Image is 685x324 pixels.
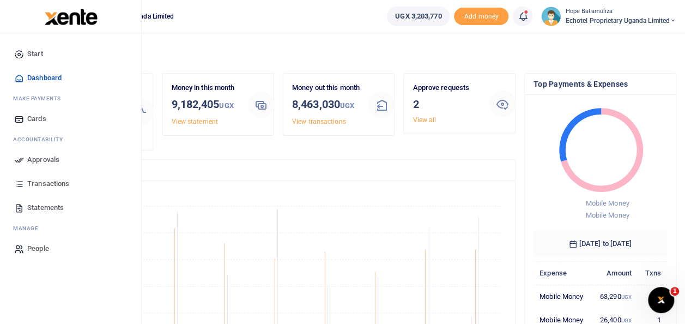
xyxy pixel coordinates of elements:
[9,66,132,90] a: Dashboard
[413,116,436,124] a: View all
[395,11,441,22] span: UGX 3,203,770
[638,285,667,308] td: 2
[51,164,506,176] h4: Transactions Overview
[45,9,98,25] img: logo-large
[19,94,61,103] span: ake Payments
[592,261,638,285] th: Amount
[534,285,592,308] td: Mobile Money
[387,7,450,26] a: UGX 3,203,770
[621,317,631,323] small: UGX
[454,11,508,20] a: Add money
[171,96,239,114] h3: 9,182,405
[638,261,667,285] th: Txns
[541,7,676,26] a: profile-user Hope Batamuliza Echotel Proprietary Uganda Limited
[9,107,132,131] a: Cards
[41,47,676,59] h4: Hello Hope
[9,90,132,107] li: M
[19,224,39,232] span: anage
[454,8,508,26] span: Add money
[9,220,132,237] li: M
[541,7,561,26] img: profile-user
[648,287,674,313] iframe: Intercom live chat
[534,78,667,90] h4: Top Payments & Expenses
[534,261,592,285] th: Expense
[413,82,481,94] p: Approve requests
[340,101,354,110] small: UGX
[413,96,481,112] h3: 2
[27,73,62,83] span: Dashboard
[9,42,132,66] a: Start
[670,287,679,296] span: 1
[9,196,132,220] a: Statements
[534,231,667,257] h6: [DATE] to [DATE]
[585,199,629,207] span: Mobile Money
[592,285,638,308] td: 63,290
[27,49,43,59] span: Start
[9,172,132,196] a: Transactions
[9,237,132,261] a: People
[292,118,346,125] a: View transactions
[27,202,64,213] span: Statements
[27,178,69,189] span: Transactions
[27,154,59,165] span: Approvals
[292,96,360,114] h3: 8,463,030
[292,82,360,94] p: Money out this month
[27,113,46,124] span: Cards
[171,82,239,94] p: Money in this month
[9,148,132,172] a: Approvals
[621,294,631,300] small: UGX
[585,211,629,219] span: Mobile Money
[565,16,676,26] span: Echotel Proprietary Uganda Limited
[171,118,217,125] a: View statement
[383,7,454,26] li: Wallet ballance
[44,12,98,20] a: logo-small logo-large logo-large
[27,243,49,254] span: People
[9,131,132,148] li: Ac
[565,7,676,16] small: Hope Batamuliza
[219,101,233,110] small: UGX
[21,135,63,143] span: countability
[454,8,508,26] li: Toup your wallet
